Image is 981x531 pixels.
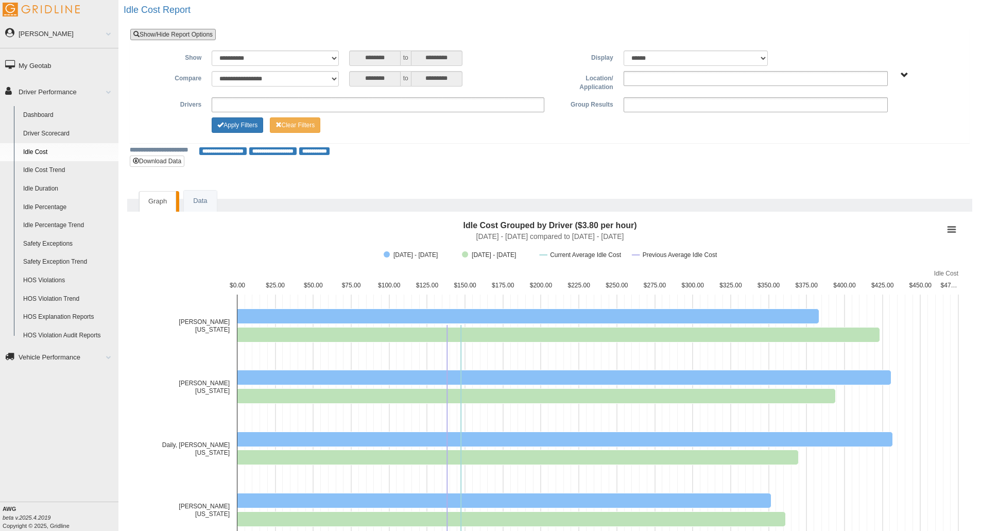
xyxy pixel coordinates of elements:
text: $450.00 [909,282,932,289]
text: $400.00 [833,282,856,289]
a: Safety Exception Trend [19,253,118,271]
button: View chart menu, Idle Cost Grouped by Driver ($3.80 per hour) [944,222,959,237]
img: Gridline [3,3,80,16]
a: Data [184,191,216,212]
button: Show Current Average Idle Cost [540,251,622,259]
button: Change Filter Options [212,117,263,133]
text: $0.00 [230,282,245,289]
text: Daily, [PERSON_NAME] [US_STATE] [162,441,230,456]
a: Graph [139,191,176,212]
text: $175.00 [492,282,514,289]
text: $375.00 [796,282,818,289]
a: Safety Exceptions [19,235,118,253]
text: $47… [941,282,957,289]
text: $325.00 [719,282,742,289]
a: Dashboard [19,106,118,125]
text: $350.00 [758,282,780,289]
button: Change Filter Options [270,117,321,133]
a: Idle Duration [19,180,118,198]
a: Idle Percentage [19,198,118,217]
text: $25.00 [266,282,285,289]
text: [PERSON_NAME] [US_STATE] [179,318,230,333]
span: to [401,71,411,87]
text: $50.00 [304,282,323,289]
text: $250.00 [606,282,628,289]
text: [DATE] - [DATE] compared to [DATE] - [DATE] [476,232,624,241]
text: $125.00 [416,282,439,289]
text: $300.00 [682,282,704,289]
label: Location/ Application [549,71,618,92]
text: $150.00 [454,282,476,289]
text: Idle Cost Grouped by Driver ($3.80 per hour) [463,221,637,230]
text: Idle Cost [934,270,959,277]
button: Show 6/1/2025 - 6/30/2025 [384,251,451,259]
b: AWG [3,506,16,512]
a: Driver Scorecard [19,125,118,143]
text: [PERSON_NAME] [US_STATE] [179,380,230,395]
label: Drivers [138,97,206,110]
a: Show/Hide Report Options [130,29,216,40]
label: Display [549,50,618,63]
button: Download Data [130,156,184,167]
text: $75.00 [342,282,361,289]
label: Group Results [549,97,618,110]
a: HOS Violation Audit Reports [19,327,118,345]
a: Idle Cost [19,143,118,162]
a: HOS Explanation Reports [19,308,118,327]
text: $275.00 [644,282,666,289]
span: to [401,50,411,66]
text: $225.00 [567,282,590,289]
text: [PERSON_NAME] [US_STATE] [179,503,230,518]
label: Compare [138,71,206,83]
button: Show Previous Average Idle Cost [632,251,717,259]
text: $425.00 [871,282,894,289]
label: Show [138,50,206,63]
a: Idle Percentage Trend [19,216,118,235]
a: HOS Violation Trend [19,290,118,309]
button: Show 7/1/2025 - 7/31/2025 [462,251,529,259]
a: HOS Violations [19,271,118,290]
text: $200.00 [530,282,553,289]
a: Idle Cost Trend [19,161,118,180]
i: beta v.2025.4.2019 [3,515,50,521]
h2: Idle Cost Report [124,5,981,15]
text: $100.00 [378,282,401,289]
div: Copyright © 2025, Gridline [3,505,118,530]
